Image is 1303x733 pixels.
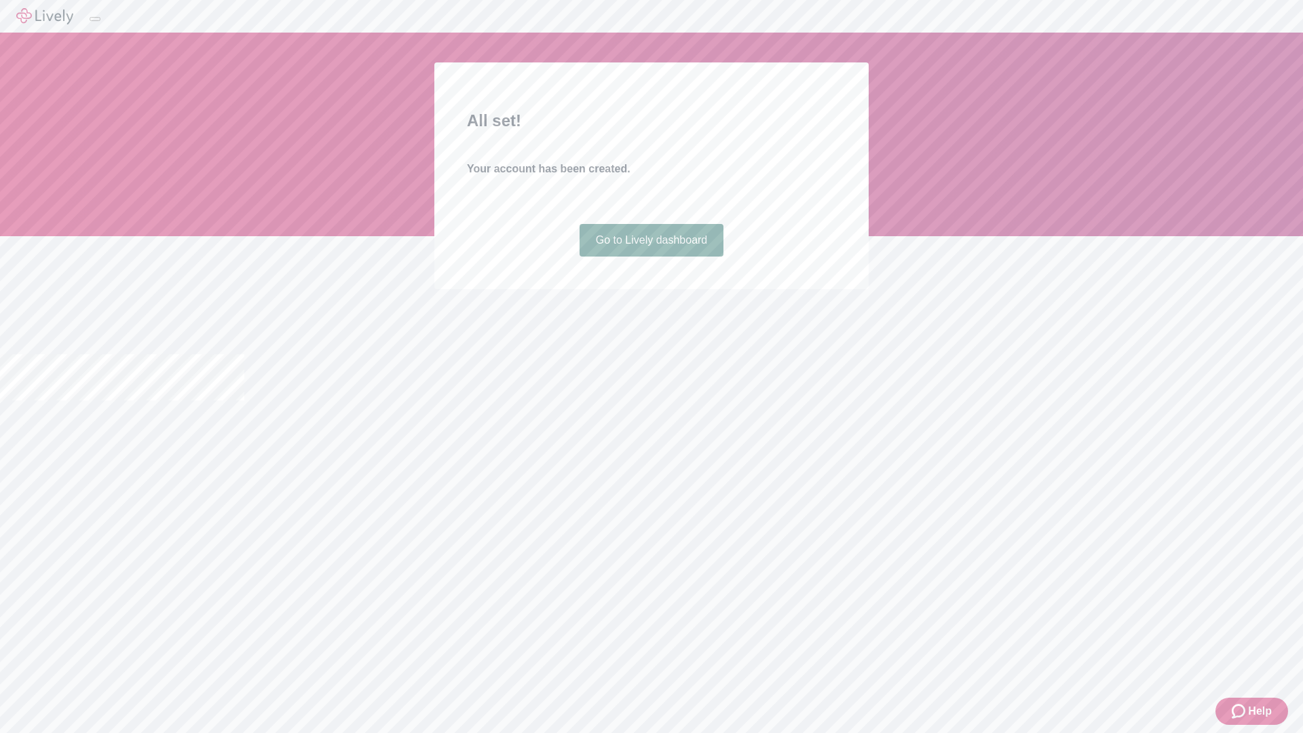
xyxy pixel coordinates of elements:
[580,224,724,257] a: Go to Lively dashboard
[90,17,100,21] button: Log out
[467,161,836,177] h4: Your account has been created.
[1215,698,1288,725] button: Zendesk support iconHelp
[1232,703,1248,719] svg: Zendesk support icon
[1248,703,1272,719] span: Help
[467,109,836,133] h2: All set!
[16,8,73,24] img: Lively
